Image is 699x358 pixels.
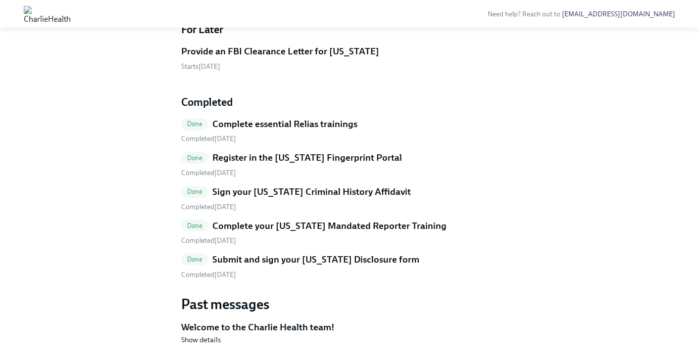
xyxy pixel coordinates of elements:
h5: Sign your [US_STATE] Criminal History Affidavit [212,185,411,198]
h5: Complete your [US_STATE] Mandated Reporter Training [212,220,447,232]
h3: Past messages [181,295,518,313]
span: Wednesday, October 1st 2025, 10:49 am [181,203,236,211]
a: DoneComplete your [US_STATE] Mandated Reporter Training Completed[DATE] [181,220,518,246]
a: DoneSubmit and sign your [US_STATE] Disclosure form Completed[DATE] [181,253,518,279]
img: CharlieHealth [24,6,71,22]
a: DoneComplete essential Relias trainings Completed[DATE] [181,118,518,144]
h4: For Later [181,22,518,37]
h5: Welcome to the Charlie Health team! [181,321,518,334]
span: Wednesday, October 1st 2025, 10:51 am [181,236,236,245]
span: Wednesday, October 1st 2025, 11:03 am [181,169,236,177]
span: Done [181,154,208,162]
h5: Complete essential Relias trainings [212,118,357,131]
a: DoneSign your [US_STATE] Criminal History Affidavit Completed[DATE] [181,185,518,212]
h5: Provide an FBI Clearance Letter for [US_STATE] [181,45,379,58]
h4: Completed [181,95,518,110]
span: Done [181,222,208,229]
a: Provide an FBI Clearance Letter for [US_STATE]Starts[DATE] [181,45,518,71]
h5: Submit and sign your [US_STATE] Disclosure form [212,253,419,266]
span: Completed [DATE] [181,134,236,143]
span: Done [181,120,208,128]
span: Done [181,256,208,263]
button: Show details [181,335,221,345]
span: Monday, October 6th 2025, 7:00 am [181,62,220,71]
h5: Register in the [US_STATE] Fingerprint Portal [212,151,402,164]
span: Need help? Reach out to [488,10,675,18]
span: Wednesday, October 1st 2025, 11:11 am [181,270,236,279]
a: DoneRegister in the [US_STATE] Fingerprint Portal Completed[DATE] [181,151,518,178]
a: [EMAIL_ADDRESS][DOMAIN_NAME] [562,10,675,18]
span: Done [181,188,208,195]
